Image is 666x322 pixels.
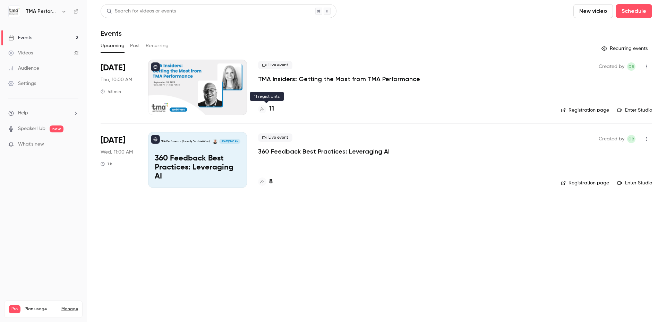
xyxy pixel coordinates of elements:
[101,89,121,94] div: 45 min
[599,135,624,143] span: Created by
[146,40,169,51] button: Recurring
[561,180,609,186] a: Registration page
[629,135,634,143] span: DB
[213,139,217,144] img: Charles Rogel
[269,104,274,114] h4: 11
[18,125,45,132] a: SpeakerHub
[8,65,39,72] div: Audience
[598,43,652,54] button: Recurring events
[561,107,609,114] a: Registration page
[101,40,125,51] button: Upcoming
[101,62,125,73] span: [DATE]
[130,40,140,51] button: Past
[599,62,624,71] span: Created by
[155,154,240,181] p: 360 Feedback Best Practices: Leveraging AI
[617,107,652,114] a: Enter Studio
[18,110,28,117] span: Help
[8,34,32,41] div: Events
[25,306,57,312] span: Plan usage
[258,104,274,114] a: 11
[101,135,125,146] span: [DATE]
[629,62,634,71] span: DB
[573,4,613,18] button: New video
[101,149,133,156] span: Wed, 11:00 AM
[9,6,20,17] img: TMA Performance (formerly DecisionWise)
[219,139,240,144] span: [DATE] 11:00 AM
[18,141,44,148] span: What's new
[258,177,273,186] a: 8
[8,50,33,56] div: Videos
[616,4,652,18] button: Schedule
[106,8,176,15] div: Search for videos or events
[70,141,78,148] iframe: Noticeable Trigger
[627,135,635,143] span: Devin Black
[101,161,112,167] div: 1 h
[627,62,635,71] span: Devin Black
[258,61,292,69] span: Live event
[258,75,420,83] a: TMA Insiders: Getting the Most from TMA Performance
[50,125,63,132] span: new
[26,8,58,15] h6: TMA Performance (formerly DecisionWise)
[148,132,247,188] a: 360 Feedback Best Practices: Leveraging AITMA Performance (formerly DecisionWise)Charles Rogel[DA...
[161,140,210,143] p: TMA Performance (formerly DecisionWise)
[9,305,20,313] span: Pro
[258,147,390,156] a: 360 Feedback Best Practices: Leveraging AI
[101,29,122,37] h1: Events
[101,132,137,188] div: Sep 24 Wed, 11:00 AM (America/Denver)
[269,177,273,186] h4: 8
[8,80,36,87] div: Settings
[8,110,78,117] li: help-dropdown-opener
[101,60,137,115] div: Sep 18 Thu, 10:00 AM (America/Denver)
[61,306,78,312] a: Manage
[258,133,292,142] span: Live event
[101,76,132,83] span: Thu, 10:00 AM
[617,180,652,186] a: Enter Studio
